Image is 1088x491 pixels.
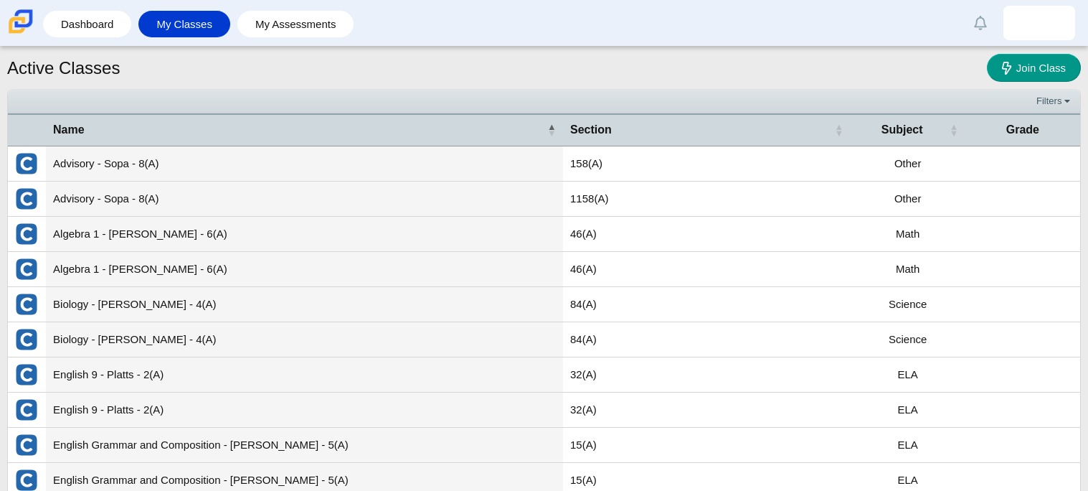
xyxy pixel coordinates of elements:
td: Algebra 1 - [PERSON_NAME] - 6(A) [46,217,563,252]
img: External class connected through Clever [15,328,38,351]
span: Grade [973,122,1073,138]
td: Math [851,252,965,287]
td: 84(A) [563,322,851,357]
h1: Active Classes [7,56,120,80]
a: jalaya.stewart.Knsg5a [1003,6,1075,40]
a: My Assessments [245,11,347,37]
img: External class connected through Clever [15,398,38,421]
a: Dashboard [50,11,124,37]
img: External class connected through Clever [15,152,38,175]
td: ELA [851,357,965,393]
td: Math [851,217,965,252]
img: External class connected through Clever [15,434,38,457]
td: Science [851,287,965,322]
span: Name [53,122,544,138]
a: Carmen School of Science & Technology [6,27,36,39]
img: External class connected through Clever [15,187,38,210]
td: English 9 - Platts - 2(A) [46,393,563,428]
img: External class connected through Clever [15,223,38,245]
td: 32(A) [563,357,851,393]
td: ELA [851,393,965,428]
a: Join Class [987,54,1081,82]
td: 84(A) [563,287,851,322]
a: Filters [1033,94,1077,108]
td: Algebra 1 - [PERSON_NAME] - 6(A) [46,252,563,287]
td: Advisory - Sopa - 8(A) [46,146,563,182]
td: Advisory - Sopa - 8(A) [46,182,563,217]
span: Section : Activate to sort [835,123,843,137]
td: Science [851,322,965,357]
img: External class connected through Clever [15,363,38,386]
span: Subject [858,122,947,138]
a: Alerts [965,7,996,39]
span: Name : Activate to invert sorting [547,123,556,137]
span: Subject : Activate to sort [950,123,958,137]
a: My Classes [146,11,223,37]
td: Biology - [PERSON_NAME] - 4(A) [46,322,563,357]
td: 32(A) [563,393,851,428]
img: External class connected through Clever [15,258,38,281]
img: Carmen School of Science & Technology [6,6,36,37]
td: 46(A) [563,217,851,252]
td: 46(A) [563,252,851,287]
td: 1158(A) [563,182,851,217]
td: Other [851,182,965,217]
img: jalaya.stewart.Knsg5a [1028,11,1051,34]
td: Other [851,146,965,182]
td: ELA [851,428,965,463]
img: External class connected through Clever [15,293,38,316]
td: English Grammar and Composition - [PERSON_NAME] - 5(A) [46,428,563,463]
td: English 9 - Platts - 2(A) [46,357,563,393]
span: Section [570,122,832,138]
td: Biology - [PERSON_NAME] - 4(A) [46,287,563,322]
td: 15(A) [563,428,851,463]
span: Join Class [1016,62,1066,74]
td: 158(A) [563,146,851,182]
